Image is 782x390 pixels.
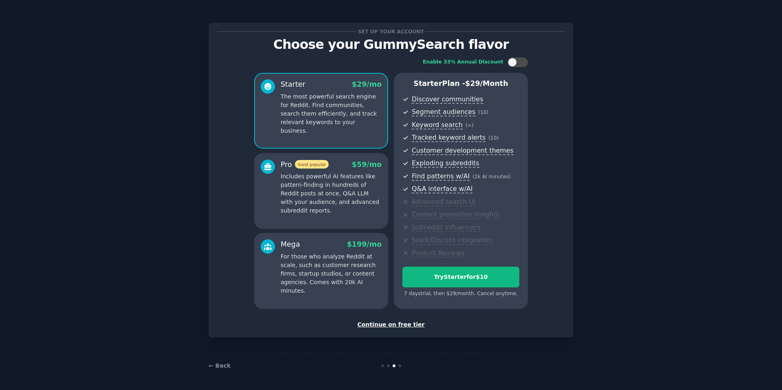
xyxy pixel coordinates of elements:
span: Customer development themes [412,147,514,155]
span: Advanced search UI [412,198,475,206]
p: Choose your GummySearch flavor [217,37,565,52]
span: most popular [295,160,329,169]
div: Pro [281,160,329,170]
a: ← Back [209,362,231,369]
div: 7 days trial, then $ 29 /month . Cancel anytime. [402,290,519,298]
span: Exploding subreddits [412,159,479,168]
p: Starter Plan - [402,79,519,89]
span: $ 29 /month [465,79,508,88]
span: Slack/Discord integration [412,236,492,245]
div: Starter [281,79,305,90]
p: The most powerful search engine for Reddit. Find communities, search them efficiently, and track ... [281,92,382,135]
span: Tracked keyword alerts [412,134,485,142]
span: ( 10 ) [478,110,488,115]
span: ( ∞ ) [466,123,474,128]
span: Q&A interface w/AI [412,185,472,193]
div: Enable 33% Annual Discount [423,59,503,66]
span: Content promotion insights [412,210,499,219]
div: Try Starter for $10 [403,273,519,281]
span: Find patterns w/AI [412,172,470,181]
span: $ 199 /mo [347,240,382,248]
span: Segment audiences [412,108,475,116]
div: Mega [281,239,300,250]
span: Discover communities [412,95,483,104]
div: Continue on free tier [217,320,565,329]
p: Includes powerful AI features like pattern-finding in hundreds of Reddit posts at once, Q&A LLM w... [281,172,382,215]
span: Subreddit influencers [412,223,480,232]
span: ( 10 ) [488,135,499,141]
span: ( 2k AI minutes ) [472,174,511,180]
span: $ 29 /mo [352,80,382,88]
span: Set up your account [357,27,426,36]
span: Keyword search [412,121,463,129]
p: For those who analyze Reddit at scale, such as customer research firms, startup studios, or conte... [281,252,382,295]
button: TryStarterfor$10 [402,267,519,287]
span: $ 59 /mo [352,160,382,169]
span: Product Reviews [412,249,464,258]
